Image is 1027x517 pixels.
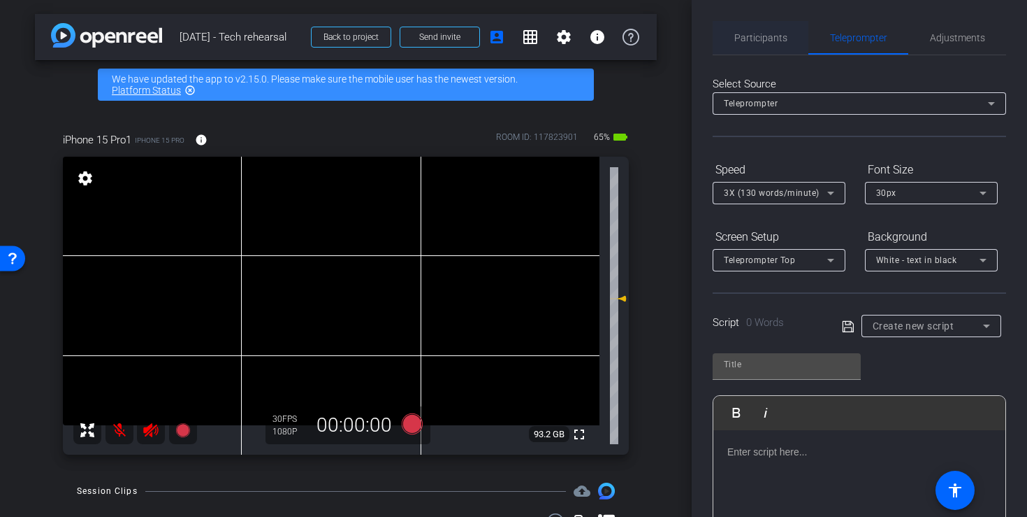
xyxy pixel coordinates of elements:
[98,69,594,101] div: We have updated the app to v2.15.0. Please make sure the mobile user has the newest version.
[112,85,181,96] a: Platform Status
[734,33,787,43] span: Participants
[724,255,795,265] span: Teleprompter Top
[873,320,954,332] span: Create new script
[400,27,480,48] button: Send invite
[419,31,460,43] span: Send invite
[930,33,985,43] span: Adjustments
[75,170,95,187] mat-icon: settings
[571,426,588,443] mat-icon: fullscreen
[488,29,505,45] mat-icon: account_box
[180,23,303,51] span: [DATE] - Tech rehearsal
[830,33,887,43] span: Teleprompter
[752,399,779,427] button: Italic (⌘I)
[574,483,590,500] span: Destinations for your clips
[496,131,578,151] div: ROOM ID: 117823901
[723,399,750,427] button: Bold (⌘B)
[135,135,184,146] span: iPhone 15 Pro
[282,414,297,424] span: FPS
[195,134,207,146] mat-icon: info
[51,23,162,48] img: app-logo
[311,27,391,48] button: Back to project
[574,483,590,500] mat-icon: cloud_upload
[184,85,196,96] mat-icon: highlight_off
[713,225,845,249] div: Screen Setup
[947,482,963,499] mat-icon: accessibility
[598,483,615,500] img: Session clips
[77,484,138,498] div: Session Clips
[876,255,957,265] span: White - text in black
[612,129,629,146] mat-icon: battery_std
[323,32,379,42] span: Back to project
[307,413,401,437] div: 00:00:00
[272,426,307,437] div: 1080P
[746,316,784,329] span: 0 Words
[272,413,307,425] div: 30
[589,29,606,45] mat-icon: info
[713,158,845,182] div: Speed
[865,158,998,182] div: Font Size
[610,290,627,307] mat-icon: 1 dB
[713,315,822,331] div: Script
[724,356,850,373] input: Title
[865,225,998,249] div: Background
[713,76,1006,92] div: Select Source
[724,188,820,198] span: 3X (130 words/minute)
[522,29,539,45] mat-icon: grid_on
[555,29,572,45] mat-icon: settings
[529,426,569,443] span: 93.2 GB
[876,188,896,198] span: 30px
[63,132,131,148] span: iPhone 15 Pro1
[592,126,612,148] span: 65%
[724,99,778,108] span: Teleprompter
